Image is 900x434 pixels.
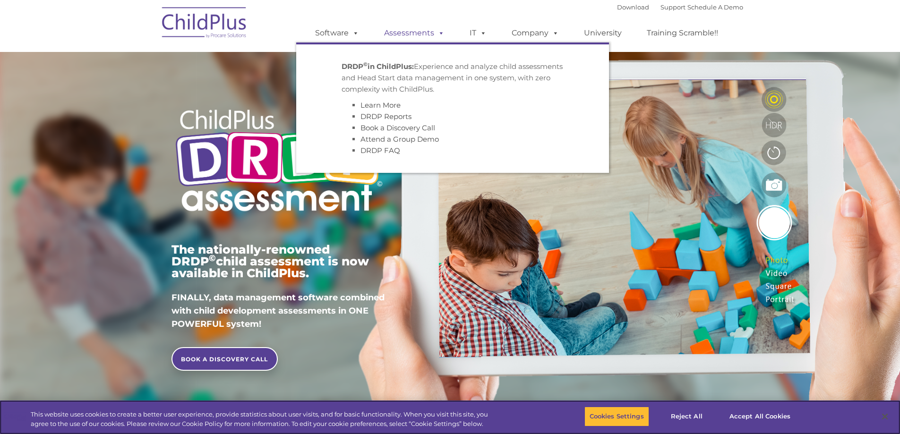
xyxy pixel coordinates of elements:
[342,62,414,71] strong: DRDP in ChildPlus:
[171,242,369,280] span: The nationally-renowned DRDP child assessment is now available in ChildPlus.
[209,253,216,264] sup: ©
[171,97,386,227] img: Copyright - DRDP Logo Light
[617,3,743,11] font: |
[157,0,252,48] img: ChildPlus by Procare Solutions
[584,407,649,426] button: Cookies Settings
[502,24,568,43] a: Company
[171,347,278,371] a: BOOK A DISCOVERY CALL
[342,61,564,95] p: Experience and analyze child assessments and Head Start data management in one system, with zero ...
[360,101,401,110] a: Learn More
[363,61,368,68] sup: ©
[360,112,411,121] a: DRDP Reports
[657,407,716,426] button: Reject All
[306,24,369,43] a: Software
[637,24,728,43] a: Training Scramble!!
[687,3,743,11] a: Schedule A Demo
[171,292,385,329] span: FINALLY, data management software combined with child development assessments in ONE POWERFUL sys...
[31,410,495,428] div: This website uses cookies to create a better user experience, provide statistics about user visit...
[460,24,496,43] a: IT
[874,406,895,427] button: Close
[375,24,454,43] a: Assessments
[617,3,649,11] a: Download
[660,3,686,11] a: Support
[724,407,796,426] button: Accept All Cookies
[360,146,400,155] a: DRDP FAQ
[574,24,631,43] a: University
[360,123,435,132] a: Book a Discovery Call
[360,135,439,144] a: Attend a Group Demo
